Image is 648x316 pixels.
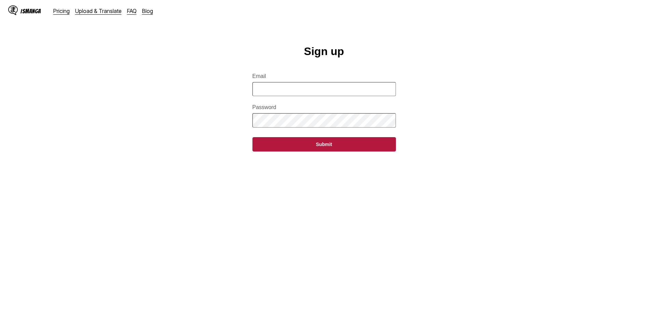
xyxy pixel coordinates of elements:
a: Pricing [53,8,70,14]
button: Submit [252,137,396,152]
h1: Sign up [304,45,344,58]
label: Email [252,73,396,79]
div: IsManga [20,8,41,14]
a: IsManga LogoIsManga [8,5,53,16]
img: IsManga Logo [8,5,18,15]
a: Blog [142,8,153,14]
a: FAQ [127,8,137,14]
label: Password [252,104,396,110]
a: Upload & Translate [75,8,122,14]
